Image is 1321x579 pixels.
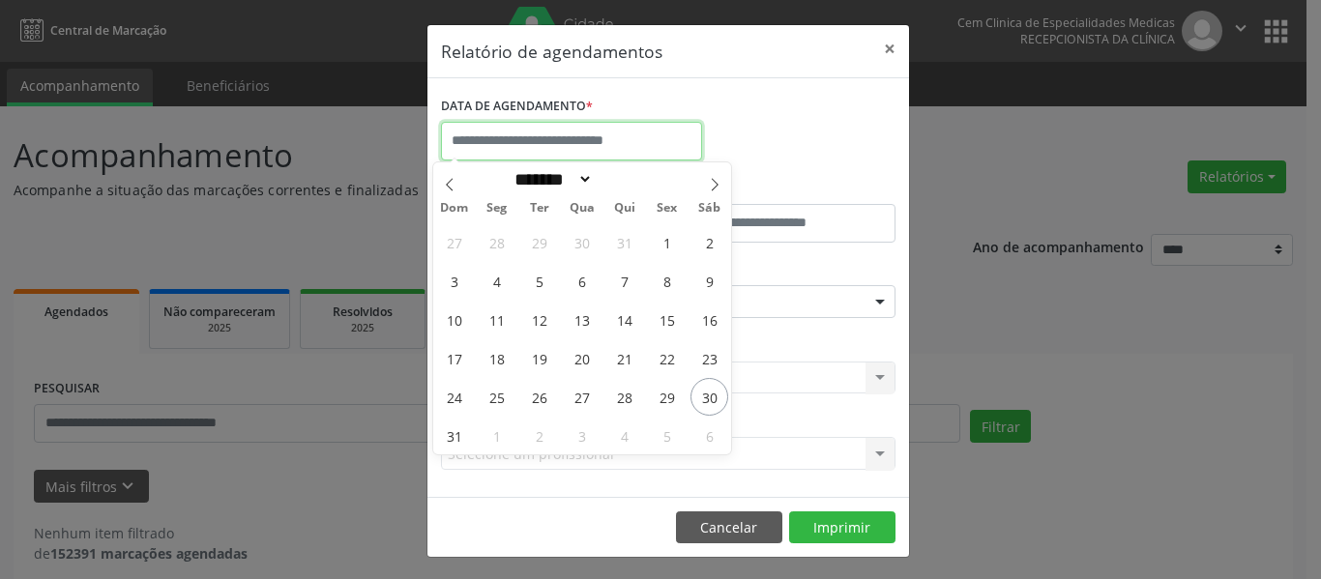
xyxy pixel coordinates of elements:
span: Qua [561,202,603,215]
span: Sex [646,202,689,215]
span: Agosto 22, 2025 [648,339,686,377]
span: Julho 27, 2025 [435,223,473,261]
span: Setembro 2, 2025 [520,417,558,454]
span: Setembro 4, 2025 [605,417,643,454]
label: DATA DE AGENDAMENTO [441,92,593,122]
span: Agosto 8, 2025 [648,262,686,300]
span: Ter [518,202,561,215]
span: Agosto 6, 2025 [563,262,601,300]
span: Dom [433,202,476,215]
span: Agosto 30, 2025 [690,378,728,416]
span: Agosto 1, 2025 [648,223,686,261]
span: Agosto 28, 2025 [605,378,643,416]
span: Agosto 27, 2025 [563,378,601,416]
span: Julho 31, 2025 [605,223,643,261]
span: Agosto 23, 2025 [690,339,728,377]
span: Agosto 11, 2025 [478,301,515,338]
span: Agosto 16, 2025 [690,301,728,338]
span: Agosto 2, 2025 [690,223,728,261]
button: Imprimir [789,511,895,544]
span: Agosto 24, 2025 [435,378,473,416]
span: Agosto 20, 2025 [563,339,601,377]
span: Agosto 10, 2025 [435,301,473,338]
span: Agosto 13, 2025 [563,301,601,338]
span: Agosto 15, 2025 [648,301,686,338]
button: Close [870,25,909,72]
span: Julho 30, 2025 [563,223,601,261]
select: Month [508,169,593,189]
span: Agosto 29, 2025 [648,378,686,416]
span: Qui [603,202,646,215]
span: Agosto 4, 2025 [478,262,515,300]
button: Cancelar [676,511,782,544]
span: Agosto 17, 2025 [435,339,473,377]
span: Agosto 7, 2025 [605,262,643,300]
span: Julho 28, 2025 [478,223,515,261]
span: Julho 29, 2025 [520,223,558,261]
input: Year [593,169,657,189]
span: Agosto 12, 2025 [520,301,558,338]
span: Agosto 14, 2025 [605,301,643,338]
span: Setembro 1, 2025 [478,417,515,454]
span: Setembro 3, 2025 [563,417,601,454]
h5: Relatório de agendamentos [441,39,662,64]
span: Agosto 25, 2025 [478,378,515,416]
label: ATÉ [673,174,895,204]
span: Sáb [689,202,731,215]
span: Setembro 6, 2025 [690,417,728,454]
span: Seg [476,202,518,215]
span: Agosto 3, 2025 [435,262,473,300]
span: Agosto 5, 2025 [520,262,558,300]
span: Agosto 18, 2025 [478,339,515,377]
span: Agosto 19, 2025 [520,339,558,377]
span: Setembro 5, 2025 [648,417,686,454]
span: Agosto 31, 2025 [435,417,473,454]
span: Agosto 9, 2025 [690,262,728,300]
span: Agosto 21, 2025 [605,339,643,377]
span: Agosto 26, 2025 [520,378,558,416]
